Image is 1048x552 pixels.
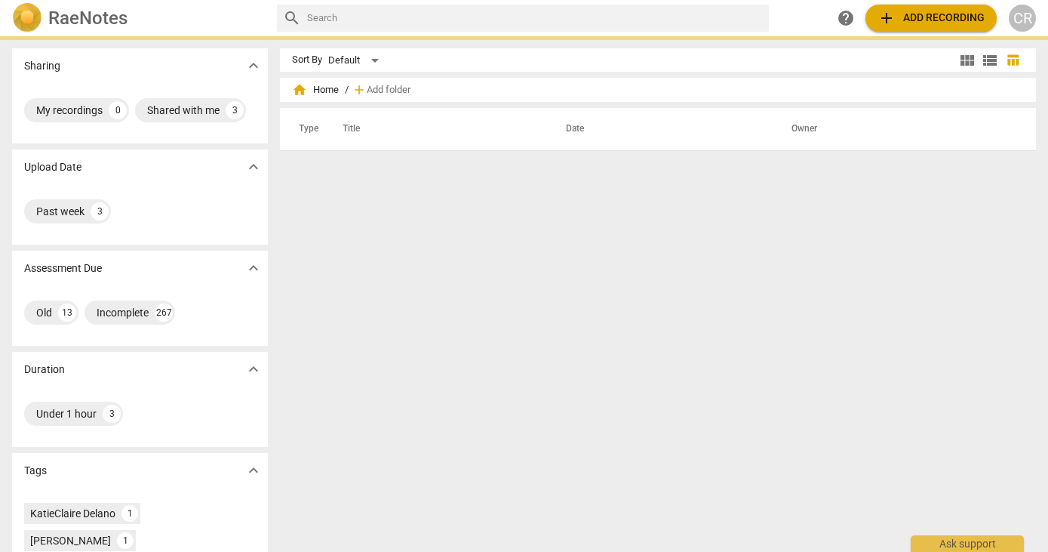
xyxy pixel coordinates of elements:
[1009,5,1036,32] button: CR
[12,3,42,33] img: Logo
[548,108,773,150] th: Date
[91,202,109,220] div: 3
[837,9,855,27] span: help
[24,159,81,175] p: Upload Date
[24,463,47,479] p: Tags
[147,103,220,118] div: Shared with me
[48,8,128,29] h2: RaeNotes
[30,533,111,548] div: [PERSON_NAME]
[121,505,138,522] div: 1
[242,257,265,279] button: Show more
[58,304,76,322] div: 13
[956,49,979,72] button: Tile view
[244,259,263,277] span: expand_more
[12,3,265,33] a: LogoRaeNotes
[24,58,60,74] p: Sharing
[367,85,410,96] span: Add folder
[352,82,367,97] span: add
[242,156,265,178] button: Show more
[283,9,301,27] span: search
[242,358,265,381] button: Show more
[36,305,52,320] div: Old
[36,406,97,421] div: Under 1 hour
[287,108,324,150] th: Type
[1001,49,1024,72] button: Table view
[307,6,763,30] input: Search
[877,9,896,27] span: add
[117,532,134,549] div: 1
[244,158,263,176] span: expand_more
[242,459,265,482] button: Show more
[292,82,307,97] span: home
[324,108,548,150] th: Title
[24,362,65,378] p: Duration
[911,535,1024,552] div: Ask support
[292,54,322,66] div: Sort By
[773,108,1020,150] th: Owner
[832,5,859,32] a: Help
[24,261,102,276] p: Assessment Due
[877,9,985,27] span: Add recording
[36,103,103,118] div: My recordings
[979,49,1001,72] button: List view
[865,5,997,32] button: Upload
[226,101,244,119] div: 3
[345,85,349,96] span: /
[30,506,115,521] div: KatieClaire Delano
[36,204,85,219] div: Past week
[103,405,121,423] div: 3
[981,51,999,69] span: view_list
[242,54,265,77] button: Show more
[1006,53,1020,67] span: table_chart
[244,461,263,480] span: expand_more
[155,304,173,322] div: 267
[328,48,384,72] div: Default
[244,360,263,378] span: expand_more
[292,82,339,97] span: Home
[109,101,127,119] div: 0
[958,51,976,69] span: view_module
[97,305,149,320] div: Incomplete
[244,57,263,75] span: expand_more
